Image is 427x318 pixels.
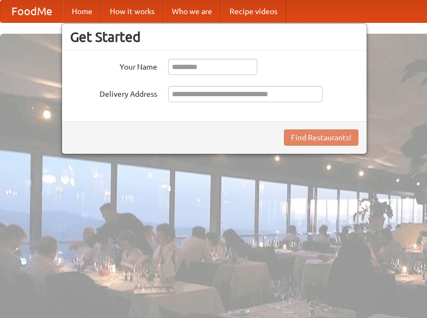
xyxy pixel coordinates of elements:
[284,129,358,146] button: Find Restaurants!
[1,1,63,22] a: FoodMe
[70,86,157,99] label: Delivery Address
[163,1,221,22] a: Who we are
[221,1,286,22] a: Recipe videos
[70,59,157,72] label: Your Name
[63,1,101,22] a: Home
[101,1,163,22] a: How it works
[70,29,358,45] h3: Get Started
